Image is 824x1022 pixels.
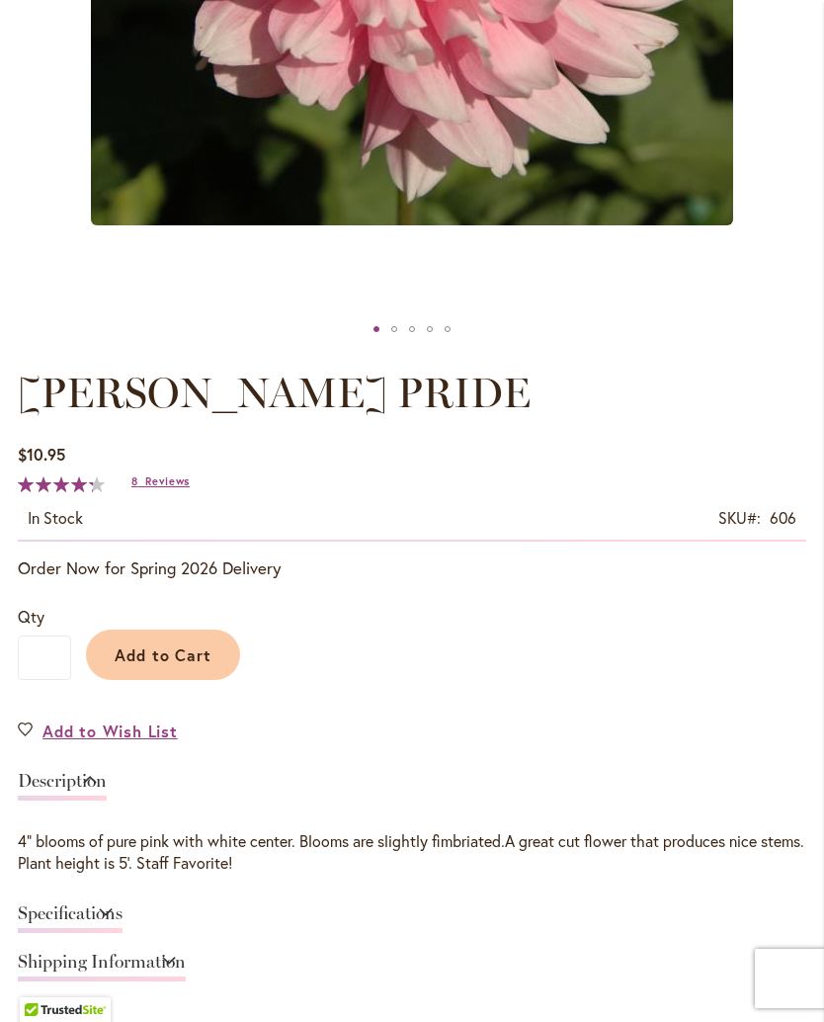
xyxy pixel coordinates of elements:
[385,314,403,344] div: CHILSON'S PRIDE
[718,507,761,528] strong: SKU
[18,830,806,876] div: 4" blooms of pure pink with white center. Blooms are slightly fimbriated.A great cut flower that ...
[86,630,240,680] button: Add to Cart
[131,474,190,488] a: 8 Reviews
[18,904,123,933] a: Specifications
[18,953,186,981] a: Shipping Information
[18,762,806,992] div: Detailed Product Info
[18,444,65,465] span: $10.95
[115,644,212,665] span: Add to Cart
[28,507,83,528] span: In stock
[18,720,178,742] a: Add to Wish List
[15,952,70,1007] iframe: Launch Accessibility Center
[421,314,439,344] div: CHILSON'S PRIDE
[18,772,107,801] a: Description
[770,507,796,530] div: 606
[131,474,138,488] span: 8
[18,556,806,580] p: Order Now for Spring 2026 Delivery
[403,314,421,344] div: CHILSON'S PRIDE
[42,720,178,742] span: Add to Wish List
[28,507,83,530] div: Availability
[368,314,385,344] div: CHILSON'S PRIDE
[18,476,105,492] div: 86%
[439,314,456,344] div: CHILSON'S PRIDE
[145,474,190,488] span: Reviews
[18,368,531,418] span: [PERSON_NAME] PRIDE
[18,606,44,627] span: Qty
